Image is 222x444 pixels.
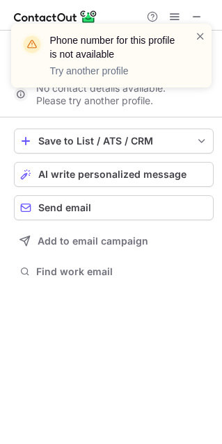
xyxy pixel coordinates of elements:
[14,229,214,254] button: Add to email campaign
[38,135,189,147] div: Save to List / ATS / CRM
[38,236,148,247] span: Add to email campaign
[38,202,91,213] span: Send email
[36,265,208,278] span: Find work email
[50,33,178,61] header: Phone number for this profile is not available
[14,262,214,281] button: Find work email
[14,162,214,187] button: AI write personalized message
[14,8,97,25] img: ContactOut v5.3.10
[14,195,214,220] button: Send email
[21,33,43,56] img: warning
[50,64,178,78] p: Try another profile
[14,129,214,154] button: save-profile-one-click
[38,169,187,180] span: AI write personalized message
